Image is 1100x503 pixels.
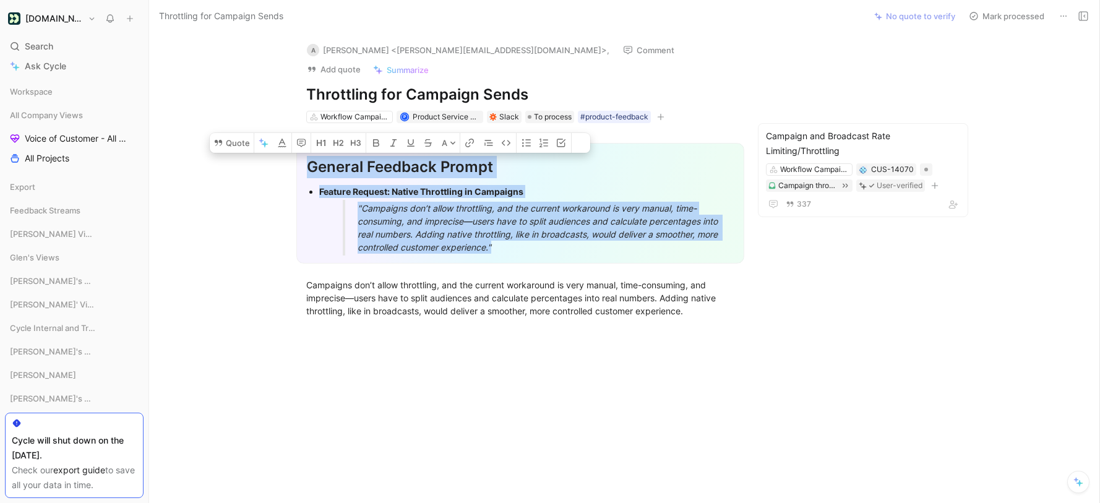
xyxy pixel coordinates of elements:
div: User-verified [877,179,922,192]
button: Add quote [301,61,366,78]
div: [PERSON_NAME] [5,366,144,384]
div: A [307,44,319,56]
div: [PERSON_NAME]'s Views [5,272,144,290]
div: Cycle will shut down on the [DATE]. [12,433,137,463]
span: Voice of Customer - All Areas [25,132,127,145]
span: Throttling for Campaign Sends [159,9,283,24]
span: Workspace [10,85,53,98]
span: All Projects [25,152,69,165]
div: [PERSON_NAME]'s Views [5,272,144,294]
span: Cycle Internal and Tracking [10,322,96,334]
div: All Company ViewsVoice of Customer - All AreasAll Projects [5,106,144,168]
button: Summarize [367,61,434,79]
img: 💠 [859,166,867,174]
div: Workspace [5,82,144,101]
div: Cycle Internal and Tracking [5,319,144,337]
span: To process [534,111,572,123]
div: [PERSON_NAME] Views [5,225,144,243]
span: Search [25,39,53,54]
div: Search [5,37,144,56]
button: 337 [783,197,814,211]
div: To process [525,111,574,123]
div: CUS-14070 [871,163,914,176]
h1: Throttling for Campaign Sends [306,85,734,105]
div: Feedback Streams [5,201,144,223]
div: [PERSON_NAME]'s Views [5,389,144,411]
div: General Feedback Prompt [307,156,734,178]
button: Quote [210,133,254,153]
div: [PERSON_NAME]' Views [5,295,144,314]
button: 💠 [859,165,867,174]
span: Export [10,181,35,193]
div: Workflow Campaigns [780,163,849,176]
div: [PERSON_NAME]'s Views [5,342,144,364]
div: "Campaigns don’t allow throttling, and the current workaround is very manual, time-consuming, and... [358,202,725,254]
button: Customer.io[DOMAIN_NAME] [5,10,99,27]
div: Check our to save all your data in time. [12,463,137,492]
button: A[PERSON_NAME] <[PERSON_NAME][EMAIL_ADDRESS][DOMAIN_NAME]>, [301,41,615,59]
span: Product Service Account [413,112,499,121]
div: [PERSON_NAME] [5,366,144,388]
div: #product-feedback [580,111,648,123]
span: [PERSON_NAME]'s Views [10,345,95,358]
a: Ask Cycle [5,57,144,75]
div: Cycle Internal and Tracking [5,319,144,341]
div: Glen's Views [5,248,144,267]
a: All Projects [5,149,144,168]
div: [PERSON_NAME] Views [5,225,144,247]
div: [PERSON_NAME]'s Views [5,342,144,361]
div: Workflow Campaigns [320,111,390,123]
strong: Feature Request: Native Throttling in Campaigns [319,186,523,197]
span: Summarize [387,64,429,75]
span: [PERSON_NAME]' Views [10,298,94,311]
span: All Company Views [10,109,83,121]
img: Customer.io [8,12,20,25]
a: Voice of Customer - All Areas [5,129,144,148]
button: Comment [617,41,680,59]
div: P [401,113,408,120]
div: Slack [499,111,519,123]
div: Campaign throttling and rate limits [778,179,836,192]
div: All Company Views [5,106,144,124]
span: [PERSON_NAME] [10,369,76,381]
span: [PERSON_NAME] Views [10,228,94,240]
span: Ask Cycle [25,59,66,74]
div: Campaigns don’t allow throttling, and the current workaround is very manual, time-consuming, and ... [306,278,734,317]
div: Glen's Views [5,248,144,270]
a: export guide [53,465,105,475]
div: Export [5,178,144,200]
button: Mark processed [963,7,1050,25]
span: Glen's Views [10,251,59,264]
span: [PERSON_NAME]'s Views [10,275,95,287]
span: Feedback Streams [10,204,80,217]
span: [PERSON_NAME]'s Views [10,392,95,405]
h1: [DOMAIN_NAME] [25,13,83,24]
div: Export [5,178,144,196]
div: Feedback Streams [5,201,144,220]
button: A [438,133,460,153]
div: Campaign and Broadcast Rate Limiting/Throttling [766,129,960,158]
div: [PERSON_NAME]' Views [5,295,144,317]
div: [PERSON_NAME]'s Views [5,389,144,408]
span: 337 [797,200,811,208]
button: No quote to verify [869,7,961,25]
